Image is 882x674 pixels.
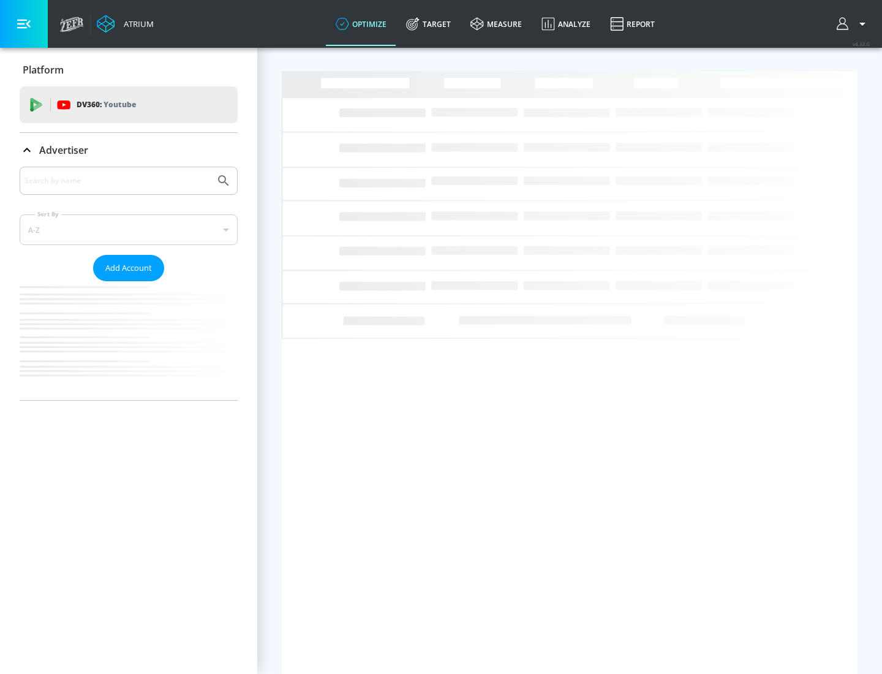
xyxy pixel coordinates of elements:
p: Advertiser [39,143,88,157]
input: Search by name [24,173,210,189]
a: Target [396,2,461,46]
p: Youtube [104,98,136,111]
div: A-Z [20,214,238,245]
p: Platform [23,63,64,77]
div: Atrium [119,18,154,29]
span: v 4.32.0 [853,40,870,47]
p: DV360: [77,98,136,112]
a: optimize [326,2,396,46]
nav: list of Advertiser [20,281,238,400]
label: Sort By [35,210,61,218]
a: Atrium [97,15,154,33]
a: Report [600,2,665,46]
a: Analyze [532,2,600,46]
span: Add Account [105,261,152,275]
div: Advertiser [20,167,238,400]
a: measure [461,2,532,46]
button: Add Account [93,255,164,281]
div: Platform [20,53,238,87]
div: Advertiser [20,133,238,167]
div: DV360: Youtube [20,86,238,123]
